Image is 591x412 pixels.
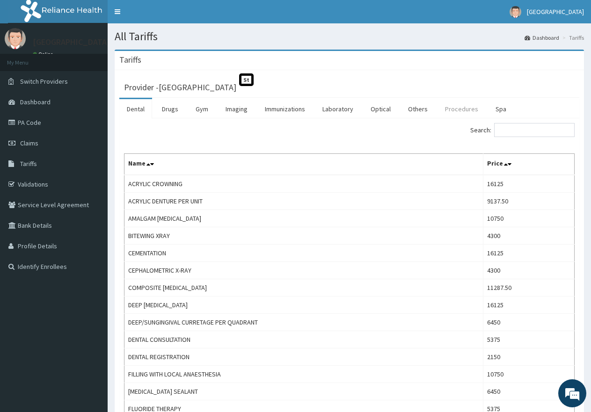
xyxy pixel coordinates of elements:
[124,348,483,366] td: DENTAL REGISTRATION
[218,99,255,119] a: Imaging
[124,366,483,383] td: FILLING WITH LOCAL ANAESTHESIA
[363,99,398,119] a: Optical
[124,154,483,175] th: Name
[188,99,216,119] a: Gym
[470,123,575,137] label: Search:
[483,193,575,210] td: 9137.50
[527,7,584,16] span: [GEOGRAPHIC_DATA]
[124,193,483,210] td: ACRYLIC DENTURE PER UNIT
[5,28,26,49] img: User Image
[239,73,254,86] span: St
[33,38,110,46] p: [GEOGRAPHIC_DATA]
[20,159,37,168] span: Tariffs
[483,314,575,331] td: 6450
[124,83,236,92] h3: Provider - [GEOGRAPHIC_DATA]
[124,314,483,331] td: DEEP/SUNGINGIVAL CURRETAGE PER QUADRANT
[115,30,584,43] h1: All Tariffs
[124,175,483,193] td: ACRYLIC CROWNING
[483,279,575,296] td: 11287.50
[483,383,575,400] td: 6450
[483,210,575,227] td: 10750
[483,245,575,262] td: 16125
[154,99,186,119] a: Drugs
[119,99,152,119] a: Dental
[483,348,575,366] td: 2150
[124,210,483,227] td: AMALGAM [MEDICAL_DATA]
[124,245,483,262] td: CEMENTATION
[124,296,483,314] td: DEEP [MEDICAL_DATA]
[257,99,313,119] a: Immunizations
[124,383,483,400] td: [MEDICAL_DATA] SEALANT
[124,262,483,279] td: CEPHALOMETRIC X-RAY
[483,154,575,175] th: Price
[525,34,559,42] a: Dashboard
[401,99,435,119] a: Others
[20,139,38,147] span: Claims
[483,175,575,193] td: 16125
[124,331,483,348] td: DENTAL CONSULTATION
[124,227,483,245] td: BITEWING XRAY
[20,77,68,86] span: Switch Providers
[483,262,575,279] td: 4300
[560,34,584,42] li: Tariffs
[483,296,575,314] td: 16125
[20,98,51,106] span: Dashboard
[124,279,483,296] td: COMPOSITE [MEDICAL_DATA]
[510,6,521,18] img: User Image
[488,99,514,119] a: Spa
[494,123,575,137] input: Search:
[483,331,575,348] td: 5375
[315,99,361,119] a: Laboratory
[483,366,575,383] td: 10750
[438,99,486,119] a: Procedures
[119,56,141,64] h3: Tariffs
[33,51,55,58] a: Online
[483,227,575,245] td: 4300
